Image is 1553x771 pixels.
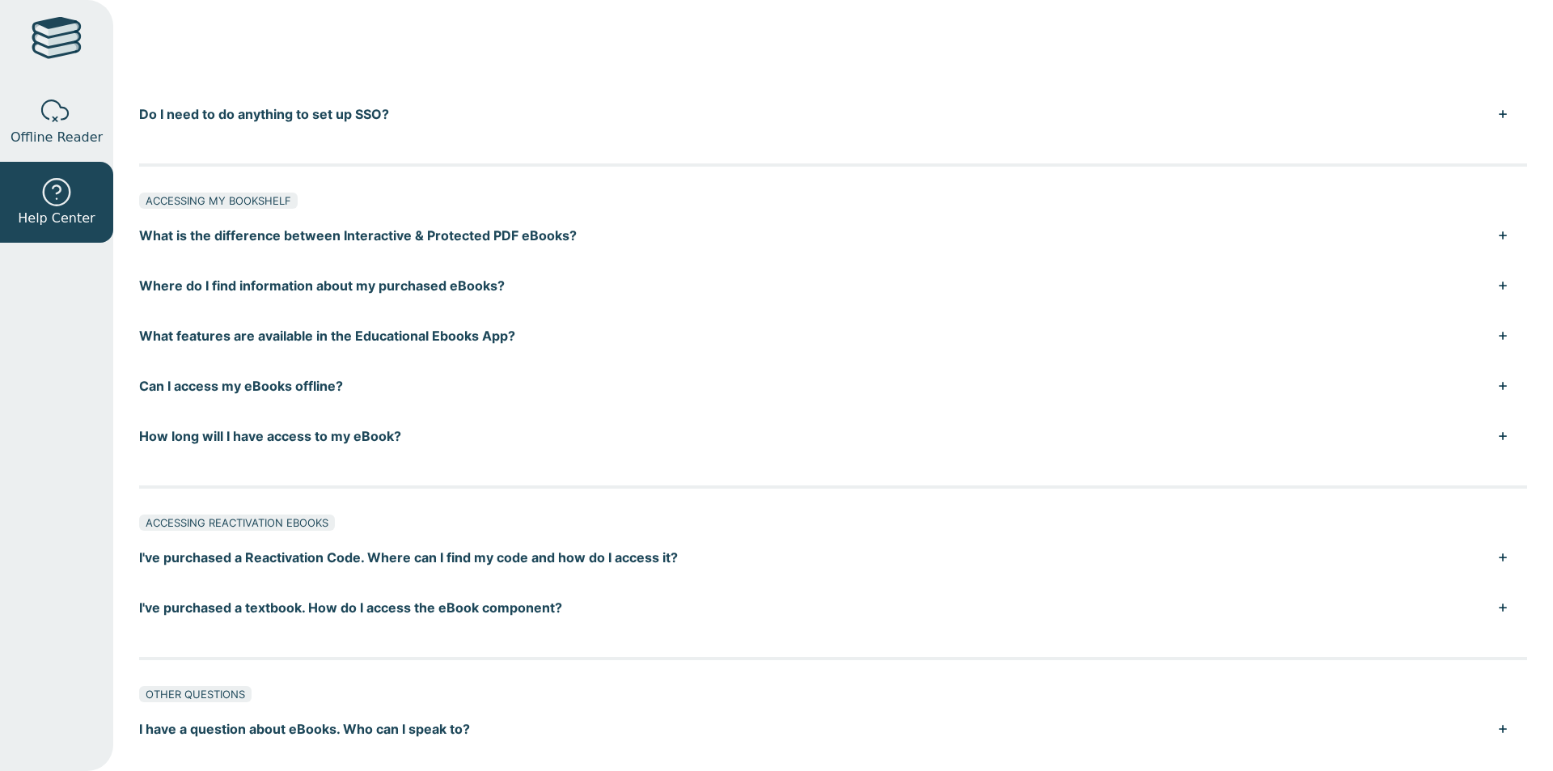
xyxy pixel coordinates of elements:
div: OTHER QUESTIONS [139,686,252,702]
button: How long will I have access to my eBook? [139,411,1527,461]
button: What features are available in the Educational Ebooks App? [139,311,1527,361]
span: Offline Reader [11,128,103,147]
button: What is the difference between Interactive & Protected PDF eBooks? [139,210,1527,261]
button: Where do I find information about my purchased eBooks? [139,261,1527,311]
button: I've purchased a Reactivation Code. Where can I find my code and how do I access it? [139,532,1527,582]
button: Can I access my eBooks offline? [139,361,1527,411]
span: Help Center [18,209,95,228]
div: ACCESSING MY BOOKSHELF [139,193,298,209]
button: Do I need to do anything to set up SSO? [139,89,1527,139]
div: ACCESSING REACTIVATION EBOOKS [139,515,335,531]
button: I have a question about eBooks. Who can I speak to? [139,704,1527,754]
button: I've purchased a textbook. How do I access the eBook component? [139,582,1527,633]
